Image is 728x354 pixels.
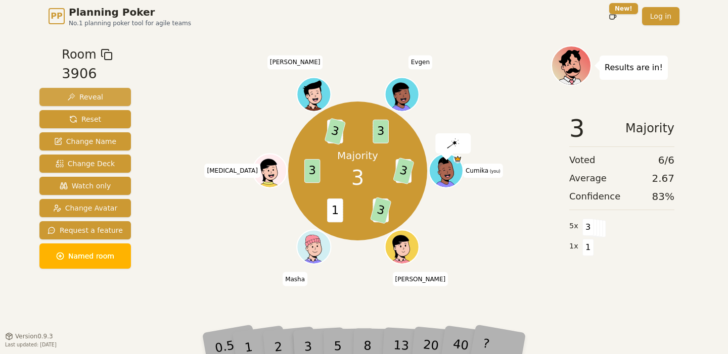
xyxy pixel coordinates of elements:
[51,10,62,22] span: PP
[569,171,607,185] span: Average
[54,136,116,146] span: Change Name
[582,219,594,236] span: 3
[53,203,118,213] span: Change Avatar
[304,159,320,182] span: 3
[463,164,503,178] span: Click to change your name
[62,45,96,64] span: Room
[67,92,103,102] span: Reveal
[569,189,620,204] span: Confidence
[5,332,53,340] button: Version0.9.3
[625,116,674,140] span: Majority
[447,138,459,148] img: reveal
[39,199,131,217] button: Change Avatar
[15,332,53,340] span: Version 0.9.3
[39,132,131,150] button: Change Name
[652,171,674,185] span: 2.67
[392,157,414,184] span: 3
[652,189,674,204] span: 83 %
[267,55,323,69] span: Click to change your name
[60,181,111,191] span: Watch only
[5,342,57,347] span: Last updated: [DATE]
[39,177,131,195] button: Watch only
[642,7,679,25] a: Log in
[605,61,663,75] p: Results are in!
[39,155,131,173] button: Change Deck
[569,116,585,140] span: 3
[62,64,112,84] div: 3906
[39,221,131,239] button: Request a feature
[658,153,674,167] span: 6 / 6
[69,19,191,27] span: No.1 planning poker tool for agile teams
[337,148,378,163] p: Majority
[351,163,364,193] span: 3
[604,7,622,25] button: New!
[205,164,260,178] span: Click to change your name
[39,110,131,128] button: Reset
[453,155,462,164] span: Cumika is the host
[327,198,343,222] span: 1
[609,3,638,14] div: New!
[370,196,391,224] span: 3
[69,5,191,19] span: Planning Poker
[569,153,596,167] span: Voted
[373,119,389,143] span: 3
[324,118,346,145] span: 3
[408,55,432,69] span: Click to change your name
[39,243,131,269] button: Named room
[488,169,500,174] span: (you)
[430,155,462,187] button: Click to change your avatar
[39,88,131,106] button: Reveal
[49,5,191,27] a: PPPlanning PokerNo.1 planning poker tool for agile teams
[582,239,594,256] span: 1
[569,221,578,232] span: 5 x
[48,225,123,235] span: Request a feature
[393,272,448,286] span: Click to change your name
[283,272,307,286] span: Click to change your name
[56,251,114,261] span: Named room
[56,159,115,169] span: Change Deck
[69,114,101,124] span: Reset
[569,241,578,252] span: 1 x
